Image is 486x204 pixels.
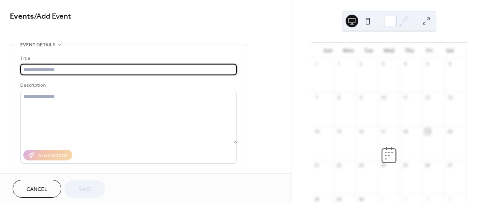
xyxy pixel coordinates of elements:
div: 27 [447,162,453,168]
div: 12 [425,95,431,101]
div: 23 [358,162,364,168]
span: / Add Event [34,9,71,24]
div: Thu [399,43,420,59]
div: 1 [380,196,386,202]
a: Events [10,9,34,24]
div: Sun [318,43,338,59]
div: 24 [380,162,386,168]
div: Title [20,54,235,63]
div: 30 [358,196,364,202]
div: Description [20,81,235,90]
button: Cancel [13,180,61,198]
div: 28 [314,196,320,202]
div: 10 [380,95,386,101]
div: 2 [403,196,408,202]
div: 31 [314,61,320,67]
div: 1 [336,61,342,67]
div: 21 [314,162,320,168]
div: 20 [447,128,453,134]
div: 6 [447,61,453,67]
div: 3 [380,61,386,67]
div: 19 [425,128,431,134]
div: 9 [358,95,364,101]
div: 4 [403,61,408,67]
div: 22 [336,162,342,168]
div: 7 [314,95,320,101]
div: 26 [425,162,431,168]
div: 15 [336,128,342,134]
div: Tue [358,43,379,59]
div: Fri [420,43,440,59]
span: Event details [20,41,55,49]
div: 14 [314,128,320,134]
div: Wed [379,43,399,59]
div: 8 [336,95,342,101]
div: 11 [403,95,408,101]
div: 13 [447,95,453,101]
div: 17 [380,128,386,134]
div: 16 [358,128,364,134]
div: 3 [425,196,431,202]
span: Cancel [26,185,47,194]
div: 5 [425,61,431,67]
div: 2 [358,61,364,67]
div: 4 [447,196,453,202]
div: 25 [403,162,408,168]
div: 29 [336,196,342,202]
div: Mon [338,43,359,59]
div: Sat [440,43,460,59]
div: 18 [403,128,408,134]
